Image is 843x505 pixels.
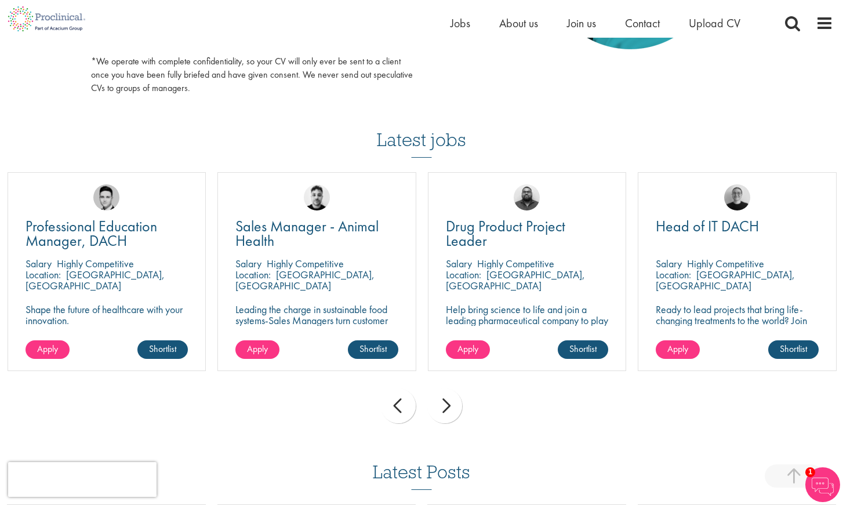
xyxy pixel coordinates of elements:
[235,304,398,337] p: Leading the charge in sustainable food systems-Sales Managers turn customer success into global p...
[247,343,268,355] span: Apply
[57,257,134,270] p: Highly Competitive
[656,340,700,359] a: Apply
[477,257,554,270] p: Highly Competitive
[26,268,165,292] p: [GEOGRAPHIC_DATA], [GEOGRAPHIC_DATA]
[37,343,58,355] span: Apply
[656,268,691,281] span: Location:
[235,268,271,281] span: Location:
[235,216,379,250] span: Sales Manager - Animal Health
[446,268,481,281] span: Location:
[768,340,819,359] a: Shortlist
[235,257,261,270] span: Salary
[687,257,764,270] p: Highly Competitive
[514,184,540,210] img: Ashley Bennett
[446,304,609,359] p: Help bring science to life and join a leading pharmaceutical company to play a key role in delive...
[656,304,819,359] p: Ready to lead projects that bring life-changing treatments to the world? Join our client at the f...
[137,340,188,359] a: Shortlist
[805,467,840,502] img: Chatbot
[26,219,188,248] a: Professional Education Manager, DACH
[625,16,660,31] a: Contact
[457,343,478,355] span: Apply
[91,55,413,95] p: *We operate with complete confidentiality, so your CV will only ever be sent to a client once you...
[8,462,157,497] iframe: reCAPTCHA
[93,184,119,210] img: Connor Lynes
[304,184,330,210] img: Dean Fisher
[656,268,795,292] p: [GEOGRAPHIC_DATA], [GEOGRAPHIC_DATA]
[446,257,472,270] span: Salary
[567,16,596,31] a: Join us
[26,216,157,250] span: Professional Education Manager, DACH
[724,184,750,210] img: Emma Pretorious
[26,257,52,270] span: Salary
[656,257,682,270] span: Salary
[450,16,470,31] a: Jobs
[26,304,188,326] p: Shape the future of healthcare with your innovation.
[427,388,462,423] div: next
[446,268,585,292] p: [GEOGRAPHIC_DATA], [GEOGRAPHIC_DATA]
[446,216,565,250] span: Drug Product Project Leader
[26,340,70,359] a: Apply
[689,16,740,31] a: Upload CV
[235,268,375,292] p: [GEOGRAPHIC_DATA], [GEOGRAPHIC_DATA]
[558,340,608,359] a: Shortlist
[235,219,398,248] a: Sales Manager - Animal Health
[446,340,490,359] a: Apply
[267,257,344,270] p: Highly Competitive
[667,343,688,355] span: Apply
[805,467,815,477] span: 1
[373,462,470,490] h3: Latest Posts
[348,340,398,359] a: Shortlist
[446,219,609,248] a: Drug Product Project Leader
[656,219,819,234] a: Head of IT DACH
[26,268,61,281] span: Location:
[235,340,279,359] a: Apply
[656,216,759,236] span: Head of IT DACH
[377,101,466,158] h3: Latest jobs
[381,388,416,423] div: prev
[499,16,538,31] a: About us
